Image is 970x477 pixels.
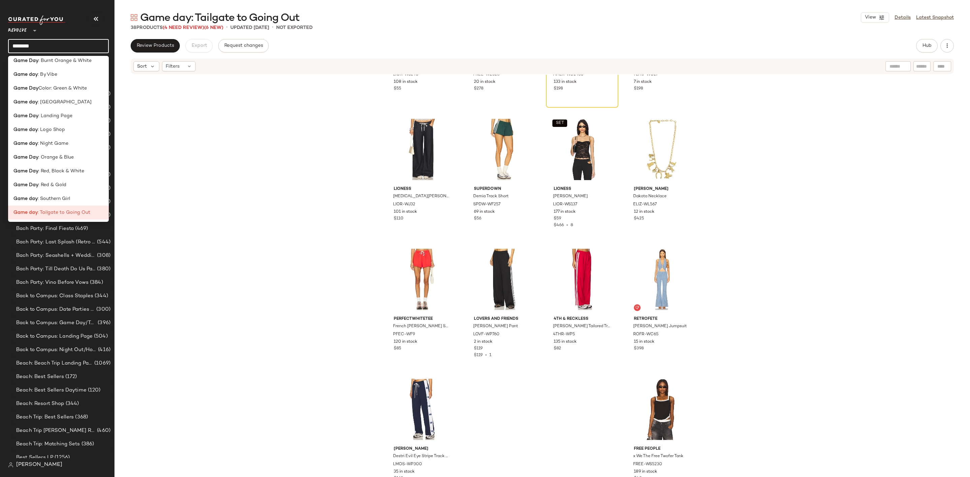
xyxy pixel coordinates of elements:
[137,63,147,70] span: Sort
[16,265,96,273] span: Bach Party: Till Death Do Us Party
[93,360,110,367] span: (1069)
[554,316,611,322] span: 4th & Reckless
[633,462,662,468] span: FREE-WS5230
[474,346,483,352] span: $119
[13,140,38,147] b: Game day
[16,373,64,381] span: Beach: Best Sellers
[38,181,66,189] span: : Red & Gold
[473,332,499,338] span: LOVF-WP760
[13,99,38,106] b: Game day
[556,121,564,126] span: SET
[634,446,691,452] span: Free People
[38,140,68,147] span: : Night Game
[166,63,180,70] span: Filters
[16,461,62,469] span: [PERSON_NAME]
[473,323,518,330] span: [PERSON_NAME] Pant
[571,223,573,228] span: 8
[394,339,417,345] span: 120 in stock
[633,72,658,78] span: TLAU-WO27
[16,306,95,313] span: Back to Campus: Date Parties & Semi Formals
[16,427,96,435] span: Beach Trip [PERSON_NAME] REWORK 6.10
[96,319,110,327] span: (396)
[16,454,53,462] span: Best Sellers LP
[916,39,938,53] button: Hub
[16,319,96,327] span: Back to Campus: Game Day/Tailgates
[97,346,110,354] span: (416)
[393,202,415,208] span: LIOR-WJ32
[16,346,97,354] span: Back to Campus: Night Out/House Parties
[93,292,108,300] span: (344)
[393,462,422,468] span: LMOS-WP300
[548,245,616,313] img: 4THR-WP5_V1.jpg
[272,24,273,32] span: •
[554,216,561,222] span: $59
[473,72,500,78] span: FREE-WZ528
[634,346,644,352] span: $398
[38,209,90,216] span: : Tailgate to Going Out
[394,316,451,322] span: perfectwhitetee
[634,339,654,345] span: 15 in stock
[8,15,65,25] img: cfy_white_logo.C9jOOHJF.svg
[131,24,223,31] div: Products
[564,223,571,228] span: •
[394,186,451,192] span: LIONESS
[38,168,84,175] span: : Red, Black & White
[13,154,38,161] b: Game Day
[393,194,450,200] span: [MEDICAL_DATA][PERSON_NAME]
[13,126,38,133] b: Game day
[489,353,491,357] span: 1
[64,400,79,408] span: (344)
[38,57,92,64] span: : Burnt Orange & White
[388,245,456,313] img: PFEC-WF9_V1.jpg
[38,126,65,133] span: : Logo Shop
[394,346,401,352] span: $85
[394,79,418,85] span: 108 in stock
[38,71,57,78] span: : By Vibe
[553,323,610,330] span: [PERSON_NAME] Tailored Trousers
[474,316,531,322] span: Lovers and Friends
[394,86,401,92] span: $55
[635,306,639,310] img: svg%3e
[553,194,588,200] span: [PERSON_NAME]
[74,413,88,421] span: (368)
[553,72,584,78] span: MALR-WD1460
[218,39,269,53] button: Request changes
[393,323,450,330] span: French [PERSON_NAME] Shorts
[87,386,101,394] span: (120)
[13,168,38,175] b: Game Day
[916,14,954,21] a: Latest Snapshot
[634,216,644,222] span: $425
[473,202,500,208] span: SPDW-WF257
[628,375,696,443] img: FREE-WS5230_V1.jpg
[140,11,299,25] span: Game day: Tailgate to Going Out
[633,332,658,338] span: ROFR-WC65
[474,353,483,357] span: $119
[865,15,876,20] span: View
[131,14,137,21] img: svg%3e
[634,316,691,322] span: retrofete
[38,154,74,161] span: : Orange & Blue
[468,115,536,183] img: SPDW-WF257_V1.jpg
[554,86,563,92] span: $198
[13,85,38,92] b: Game Day
[548,115,616,183] img: LIOR-WS137_V1.jpg
[16,413,74,421] span: Beach Trip: Best Sellers
[473,194,509,200] span: Demia Track Short
[16,386,87,394] span: Beach: Best Sellers Daytime
[204,25,223,30] span: (6 New)
[16,225,74,233] span: Bach Party: Final Fiesta
[474,86,483,92] span: $278
[38,99,92,106] span: : [GEOGRAPHIC_DATA]
[131,39,180,53] button: Review Products
[634,469,657,475] span: 189 in stock
[633,194,667,200] span: Dakota Necklace
[633,323,687,330] span: [PERSON_NAME] Jumpsuit
[628,245,696,313] img: ROFR-WC65_V1.jpg
[554,186,611,192] span: LIONESS
[393,72,419,78] span: LIOR-WS240
[483,353,489,357] span: •
[16,360,93,367] span: Beach: Beach Trip Landing Page
[13,181,38,189] b: Game Day
[474,339,492,345] span: 2 in stock
[554,209,576,215] span: 177 in stock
